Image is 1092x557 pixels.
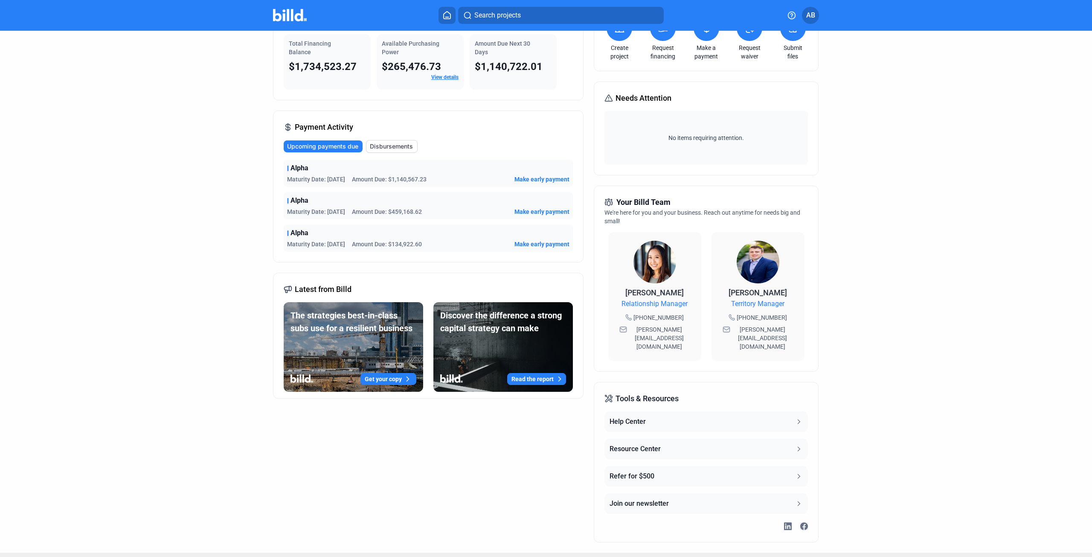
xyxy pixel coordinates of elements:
[352,175,427,184] span: Amount Due: $1,140,567.23
[622,299,688,309] span: Relationship Manager
[273,9,307,21] img: Billd Company Logo
[360,373,416,385] button: Get your copy
[366,140,418,153] button: Disbursements
[475,61,543,73] span: $1,140,722.01
[625,288,684,297] span: [PERSON_NAME]
[352,207,422,216] span: Amount Due: $459,168.62
[806,10,815,20] span: AB
[737,313,787,322] span: [PHONE_NUMBER]
[610,471,654,481] div: Refer for $500
[352,240,422,248] span: Amount Due: $134,922.60
[370,142,413,151] span: Disbursements
[629,325,690,351] span: [PERSON_NAME][EMAIL_ADDRESS][DOMAIN_NAME]
[287,142,358,151] span: Upcoming payments due
[440,309,566,335] div: Discover the difference a strong capital strategy can make
[431,74,459,80] a: View details
[289,61,357,73] span: $1,734,523.27
[458,7,664,24] button: Search projects
[287,175,345,184] span: Maturity Date: [DATE]
[295,121,353,133] span: Payment Activity
[616,196,671,208] span: Your Billd Team
[604,493,807,514] button: Join our newsletter
[289,40,331,55] span: Total Financing Balance
[729,288,787,297] span: [PERSON_NAME]
[610,444,661,454] div: Resource Center
[691,44,721,61] a: Make a payment
[514,207,569,216] button: Make early payment
[474,10,521,20] span: Search projects
[514,240,569,248] button: Make early payment
[290,309,416,335] div: The strategies best-in-class subs use for a resilient business
[633,241,676,283] img: Relationship Manager
[475,40,530,55] span: Amount Due Next 30 Days
[290,228,308,238] span: Alpha
[284,140,363,152] button: Upcoming payments due
[778,44,808,61] a: Submit files
[610,499,669,509] div: Join our newsletter
[604,439,807,459] button: Resource Center
[802,7,819,24] button: AB
[608,134,804,142] span: No items requiring attention.
[610,417,646,427] div: Help Center
[616,393,679,405] span: Tools & Resources
[295,283,351,295] span: Latest from Billd
[604,209,800,225] span: We're here for you and your business. Reach out anytime for needs big and small!
[290,163,308,173] span: Alpha
[648,44,678,61] a: Request financing
[287,240,345,248] span: Maturity Date: [DATE]
[633,313,684,322] span: [PHONE_NUMBER]
[735,44,764,61] a: Request waiver
[731,299,784,309] span: Territory Manager
[737,241,779,283] img: Territory Manager
[290,195,308,206] span: Alpha
[732,325,793,351] span: [PERSON_NAME][EMAIL_ADDRESS][DOMAIN_NAME]
[382,40,439,55] span: Available Purchasing Power
[604,44,634,61] a: Create project
[616,92,671,104] span: Needs Attention
[382,61,441,73] span: $265,476.73
[287,207,345,216] span: Maturity Date: [DATE]
[514,175,569,184] button: Make early payment
[604,411,807,432] button: Help Center
[604,466,807,487] button: Refer for $500
[507,373,566,385] button: Read the report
